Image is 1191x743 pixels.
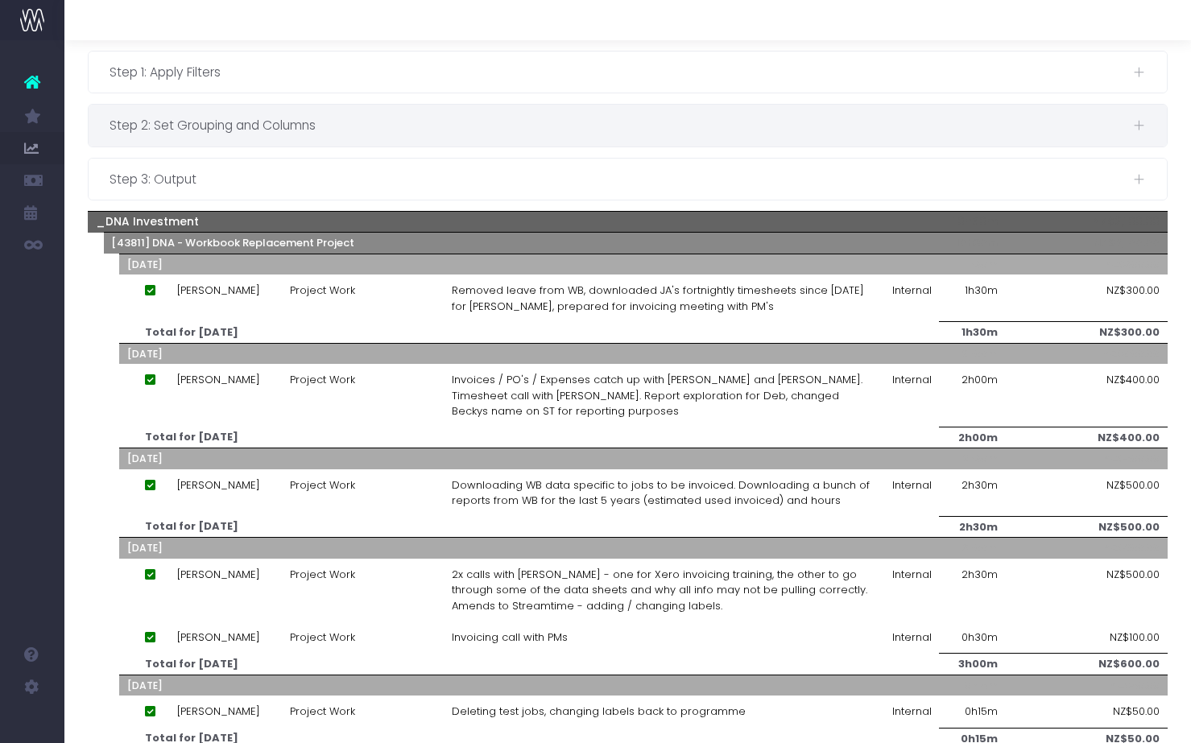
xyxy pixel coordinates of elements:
[939,211,1006,233] th: 10h30m
[1006,675,1168,696] th: NZ$50.00
[939,254,1006,274] th: 1h30m
[290,704,355,720] span: Project Work
[939,516,1006,538] td: 2h30m
[1006,427,1168,448] td: NZ$400.00
[939,427,1006,448] td: 2h00m
[290,477,355,493] span: Project Work
[119,675,444,696] th: [DATE]
[137,654,444,675] td: Total for [DATE]
[1006,538,1168,559] th: NZ$600.00
[1006,696,1168,728] td: NZ$50.00
[290,567,355,583] span: Project Work
[119,538,444,559] th: [DATE]
[939,233,1006,254] th: 10h30m
[177,704,260,720] span: [PERSON_NAME]
[939,322,1006,344] td: 1h30m
[1006,322,1168,344] td: NZ$300.00
[1006,274,1168,322] td: NZ$300.00
[939,448,1006,469] th: 2h30m
[939,343,1006,364] th: 2h00m
[939,675,1006,696] th: 0h15m
[110,115,1133,135] span: Step 2: Set Grouping and Columns
[939,621,1006,654] td: 0h30m
[939,274,1006,322] td: 1h30m
[939,654,1006,675] td: 3h00m
[119,254,444,274] th: [DATE]
[1006,254,1168,274] th: NZ$300.00
[119,343,444,364] th: [DATE]
[177,283,260,299] span: [PERSON_NAME]
[20,711,44,735] img: images/default_profile_image.png
[88,211,444,233] th: _DNA Investment
[939,696,1006,728] td: 0h15m
[137,322,444,344] td: Total for [DATE]
[1006,448,1168,469] th: NZ$500.00
[104,233,444,254] th: [43811] DNA - Workbook Replacement Project
[110,62,1133,82] span: Step 1: Apply Filters
[452,629,568,646] span: Invoicing call with PMs
[452,283,876,314] span: Removed leave from WB, downloaded JA's fortnightly timesheets since [DATE] for [PERSON_NAME], pre...
[137,516,444,538] td: Total for [DATE]
[137,427,444,448] td: Total for [DATE]
[452,567,876,614] span: 2x calls with [PERSON_NAME] - one for Xero invoicing training, the other to go through some of th...
[939,538,1006,559] th: 3h00m
[939,559,1006,621] td: 2h30m
[177,567,260,583] span: [PERSON_NAME]
[290,629,355,646] span: Project Work
[1006,654,1168,675] td: NZ$600.00
[119,448,444,469] th: [DATE]
[939,469,1006,517] td: 2h30m
[452,704,746,720] span: Deleting test jobs, changing labels back to programme
[1006,621,1168,654] td: NZ$100.00
[290,372,355,388] span: Project Work
[1006,559,1168,621] td: NZ$500.00
[290,283,355,299] span: Project Work
[177,372,260,388] span: [PERSON_NAME]
[1006,211,1168,233] th: NZ$2,100.00
[1006,364,1168,427] td: NZ$400.00
[1006,516,1168,538] td: NZ$500.00
[110,169,1133,189] span: Step 3: Output
[452,477,876,509] span: Downloading WB data specific to jobs to be invoiced. Downloading a bunch of reports from WB for t...
[1006,469,1168,517] td: NZ$500.00
[1006,233,1168,254] th: NZ$2,100.00
[939,364,1006,427] td: 2h00m
[177,629,260,646] span: [PERSON_NAME]
[452,372,876,419] span: Invoices / PO's / Expenses catch up with [PERSON_NAME] and [PERSON_NAME]. Timesheet call with [PE...
[1006,343,1168,364] th: NZ$400.00
[177,477,260,493] span: [PERSON_NAME]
